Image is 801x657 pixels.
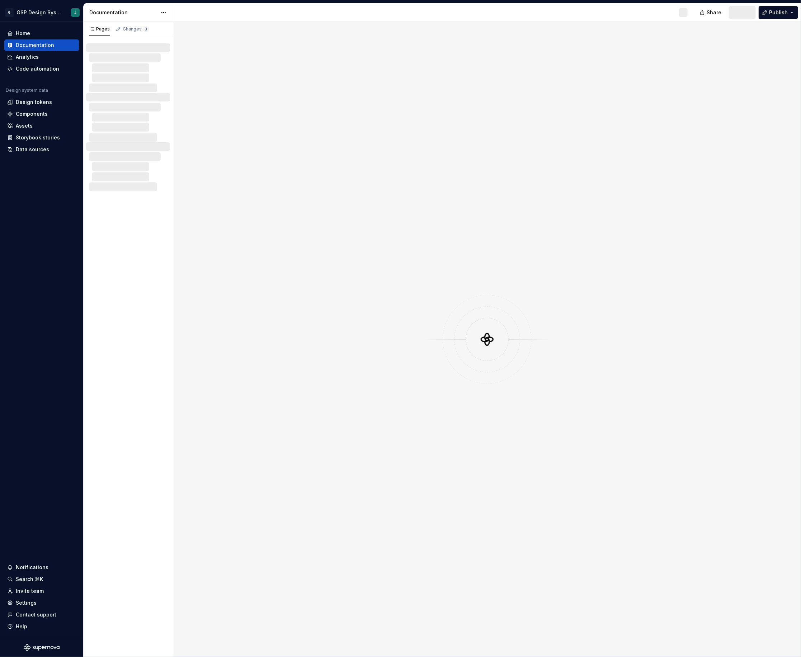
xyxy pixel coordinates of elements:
[143,26,149,32] span: 3
[16,110,48,118] div: Components
[4,562,79,573] button: Notifications
[696,6,726,19] button: Share
[4,573,79,585] button: Search ⌘K
[4,144,79,155] a: Data sources
[16,599,37,606] div: Settings
[16,42,54,49] div: Documentation
[4,585,79,597] a: Invite team
[4,132,79,143] a: Storybook stories
[759,6,798,19] button: Publish
[4,621,79,632] button: Help
[16,611,56,618] div: Contact support
[4,28,79,39] a: Home
[4,108,79,120] a: Components
[16,576,43,583] div: Search ⌘K
[16,122,33,129] div: Assets
[16,65,59,72] div: Code automation
[89,26,110,32] div: Pages
[17,9,62,16] div: GSP Design System
[24,644,60,651] svg: Supernova Logo
[16,564,48,571] div: Notifications
[4,120,79,132] a: Assets
[16,587,44,595] div: Invite team
[707,9,721,16] span: Share
[16,53,39,61] div: Analytics
[16,623,27,630] div: Help
[4,609,79,620] button: Contact support
[4,96,79,108] a: Design tokens
[16,146,49,153] div: Data sources
[4,39,79,51] a: Documentation
[123,26,149,32] div: Changes
[1,5,82,20] button: GGSP Design SystemJ
[16,134,60,141] div: Storybook stories
[4,63,79,75] a: Code automation
[4,597,79,609] a: Settings
[74,10,76,15] div: J
[89,9,157,16] div: Documentation
[769,9,788,16] span: Publish
[16,30,30,37] div: Home
[16,99,52,106] div: Design tokens
[4,51,79,63] a: Analytics
[5,8,14,17] div: G
[6,87,48,93] div: Design system data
